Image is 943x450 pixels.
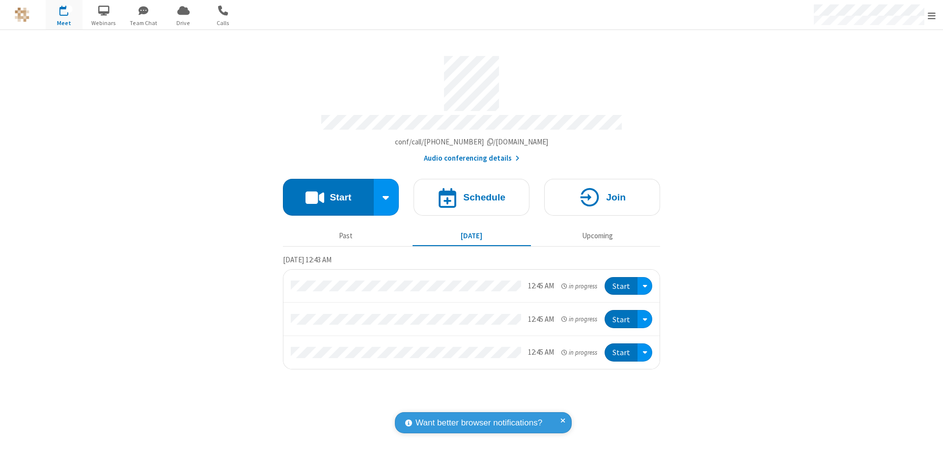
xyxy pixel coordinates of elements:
span: Copy my meeting room link [395,137,549,146]
em: in progress [561,281,597,291]
button: Audio conferencing details [424,153,520,164]
button: Copy my meeting room linkCopy my meeting room link [395,137,549,148]
div: 12:45 AM [528,281,554,292]
section: Account details [283,49,660,164]
span: Calls [205,19,242,28]
span: [DATE] 12:43 AM [283,255,332,264]
button: [DATE] [413,226,531,245]
span: Team Chat [125,19,162,28]
h4: Start [330,193,351,202]
div: 3 [66,5,73,13]
h4: Join [606,193,626,202]
button: Schedule [414,179,529,216]
span: Drive [165,19,202,28]
span: Want better browser notifications? [416,417,542,429]
button: Start [283,179,374,216]
button: Past [287,226,405,245]
h4: Schedule [463,193,505,202]
button: Start [605,343,638,362]
div: Open menu [638,343,652,362]
button: Start [605,277,638,295]
button: Start [605,310,638,328]
div: Start conference options [374,179,399,216]
div: Open menu [638,310,652,328]
div: 12:45 AM [528,314,554,325]
img: QA Selenium DO NOT DELETE OR CHANGE [15,7,29,22]
span: Meet [46,19,83,28]
div: Open menu [638,277,652,295]
em: in progress [561,348,597,357]
em: in progress [561,314,597,324]
button: Upcoming [538,226,657,245]
div: 12:45 AM [528,347,554,358]
button: Join [544,179,660,216]
span: Webinars [85,19,122,28]
section: Today's Meetings [283,254,660,369]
